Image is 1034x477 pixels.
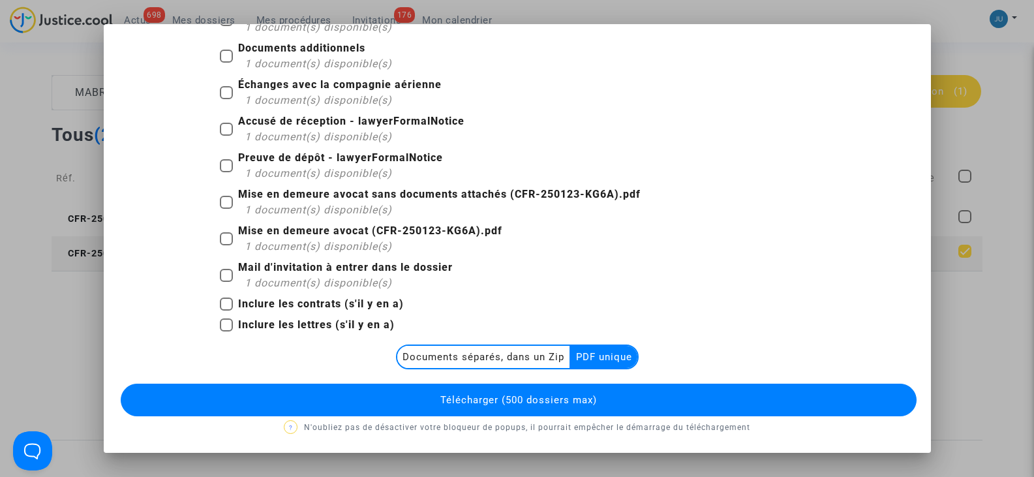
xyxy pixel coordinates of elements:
b: Documents additionnels [238,42,365,54]
span: 1 document(s) disponible(s) [245,57,392,70]
b: Mise en demeure avocat (CFR-250123-KG6A).pdf [238,224,502,237]
p: N'oubliez pas de désactiver votre bloqueur de popups, il pourrait empêcher le démarrage du téléch... [119,420,915,436]
span: 1 document(s) disponible(s) [245,167,392,179]
b: Accusé de réception - lawyerFormalNotice [238,115,464,127]
b: Mise en demeure avocat sans documents attachés (CFR-250123-KG6A).pdf [238,188,641,200]
span: 1 document(s) disponible(s) [245,204,392,216]
iframe: Help Scout Beacon - Open [13,431,52,470]
span: ? [289,424,293,431]
span: Télécharger (500 dossiers max) [440,394,597,406]
b: Mail d'invitation à entrer dans le dossier [238,261,453,273]
b: Inclure les contrats (s'il y en a) [238,298,404,310]
multi-toggle-item: Documents séparés, dans un Zip [397,346,571,368]
span: 1 document(s) disponible(s) [245,131,392,143]
span: 1 document(s) disponible(s) [245,277,392,289]
span: 1 document(s) disponible(s) [245,94,392,106]
b: Inclure les lettres (s'il y en a) [238,318,395,331]
button: Télécharger (500 dossiers max) [121,384,917,416]
b: Échanges avec la compagnie aérienne [238,78,442,91]
span: 1 document(s) disponible(s) [245,240,392,253]
span: 1 document(s) disponible(s) [245,21,392,33]
multi-toggle-item: PDF unique [571,346,637,368]
b: Preuve de dépôt - lawyerFormalNotice [238,151,443,164]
